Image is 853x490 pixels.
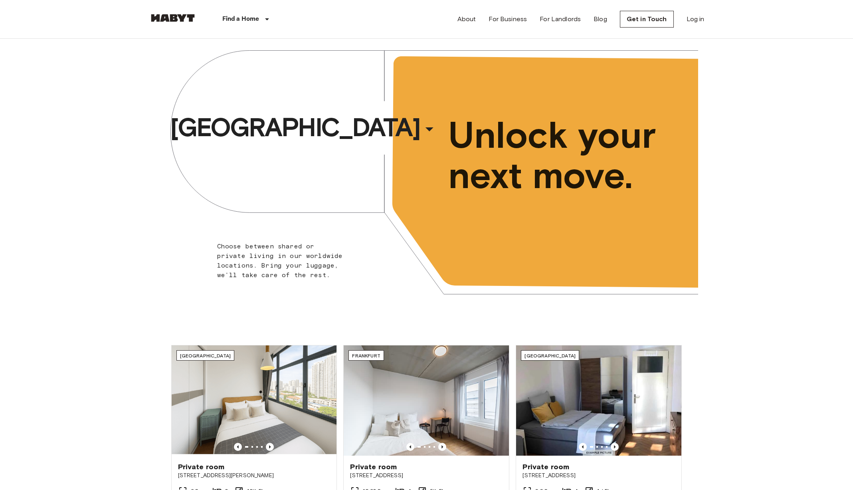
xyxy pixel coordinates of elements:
[457,14,476,24] a: About
[620,11,674,28] a: Get in Touch
[594,14,607,24] a: Blog
[149,14,197,22] img: Habyt
[489,14,527,24] a: For Business
[222,14,259,24] p: Find a Home
[687,14,705,24] a: Log in
[540,14,581,24] a: For Landlords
